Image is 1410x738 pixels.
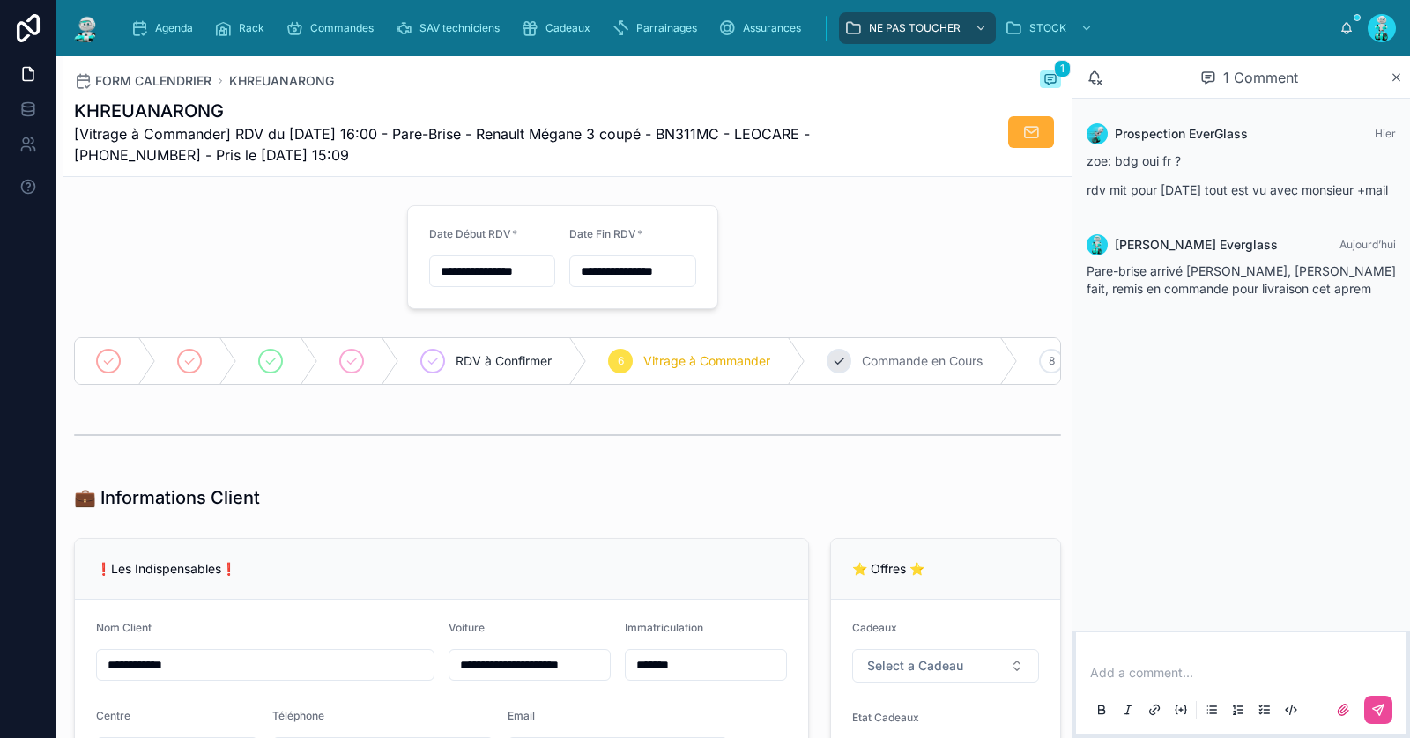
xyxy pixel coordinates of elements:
[310,21,374,35] span: Commandes
[429,227,511,240] span: Date Début RDV
[74,485,260,510] h1: 💼 Informations Client
[1115,125,1248,143] span: Prospection EverGlass
[1087,151,1396,170] p: zoe: bdg oui fr ?
[545,21,590,35] span: Cadeaux
[74,72,211,90] a: FORM CALENDRIER
[1115,236,1278,254] span: [PERSON_NAME] Everglass
[74,123,929,166] span: [Vitrage à Commander] RDV du [DATE] 16:00 - Pare-Brise - Renault Mégane 3 coupé - BN311MC - LEOCA...
[1339,238,1396,251] span: Aujourd’hui
[852,621,897,634] span: Cadeaux
[606,12,709,44] a: Parrainages
[239,21,264,35] span: Rack
[1223,67,1298,88] span: 1 Comment
[643,352,770,370] span: Vitrage à Commander
[852,649,1039,683] button: Select Button
[280,12,386,44] a: Commandes
[449,621,485,634] span: Voiture
[867,657,963,675] span: Select a Cadeau
[155,21,193,35] span: Agenda
[229,72,334,90] a: KHREUANARONG
[1087,263,1396,296] span: Pare-brise arrivé [PERSON_NAME], [PERSON_NAME] fait, remis en commande pour livraison cet aprem
[852,711,919,724] span: Etat Cadeaux
[95,72,211,90] span: FORM CALENDRIER
[209,12,277,44] a: Rack
[516,12,603,44] a: Cadeaux
[713,12,813,44] a: Assurances
[1029,21,1066,35] span: STOCK
[839,12,996,44] a: NE PAS TOUCHER
[125,12,205,44] a: Agenda
[625,621,703,634] span: Immatriculation
[116,9,1339,48] div: scrollable content
[74,99,929,123] h1: KHREUANARONG
[1049,354,1055,368] span: 8
[390,12,512,44] a: SAV techniciens
[743,21,801,35] span: Assurances
[636,21,697,35] span: Parrainages
[1054,60,1071,77] span: 1
[96,561,236,576] span: ❗Les Indispensables❗
[508,709,535,722] span: Email
[456,352,552,370] span: RDV à Confirmer
[96,621,152,634] span: Nom Client
[96,709,130,722] span: Centre
[1087,181,1396,199] p: rdv mit pour [DATE] tout est vu avec monsieur +mail
[70,14,102,42] img: App logo
[618,354,624,368] span: 6
[569,227,636,240] span: Date Fin RDV
[419,21,500,35] span: SAV techniciens
[999,12,1102,44] a: STOCK
[869,21,961,35] span: NE PAS TOUCHER
[1375,127,1396,140] span: Hier
[862,352,983,370] span: Commande en Cours
[852,561,924,576] span: ⭐ Offres ⭐
[272,709,324,722] span: Téléphone
[1040,70,1061,92] button: 1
